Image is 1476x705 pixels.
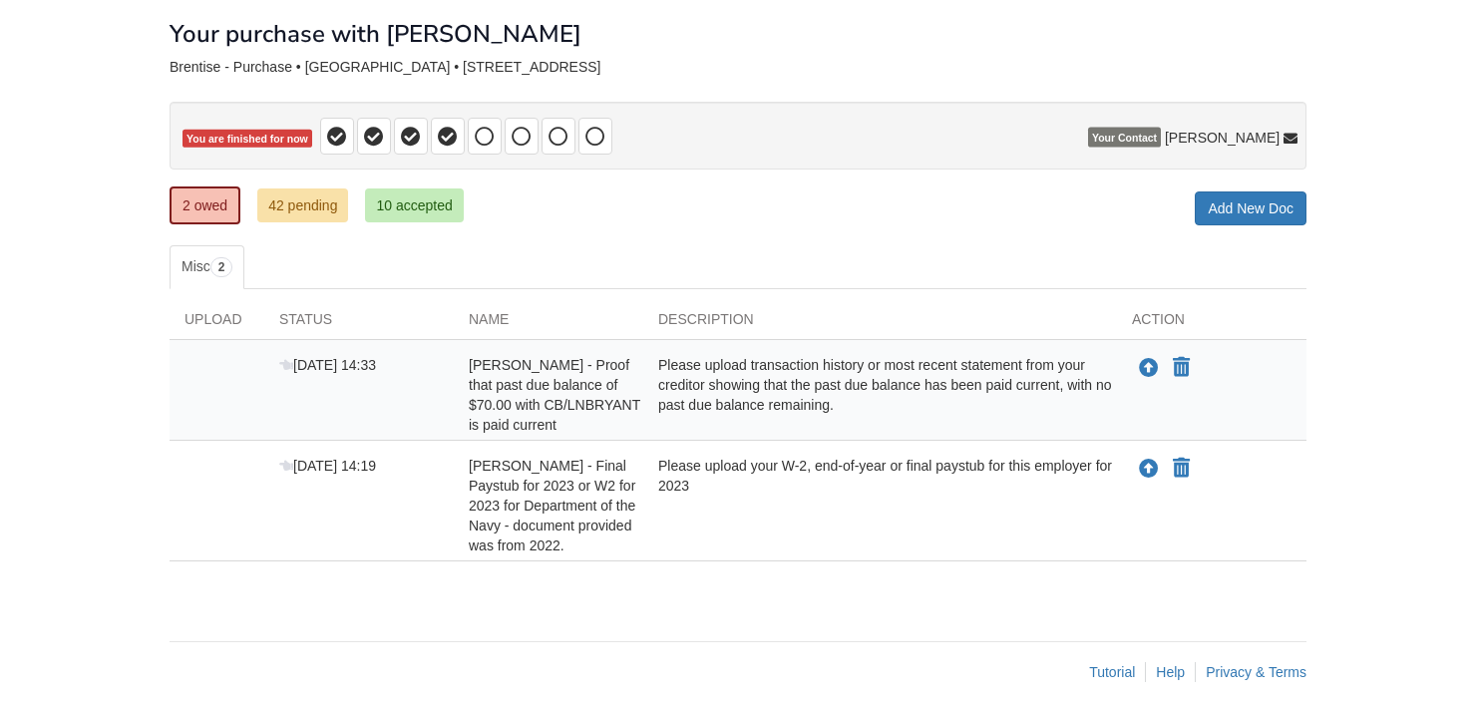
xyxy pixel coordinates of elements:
button: Upload Crystal Brentise - Proof that past due balance of $70.00 with CB/LNBRYANT is paid current [1137,355,1161,381]
button: Declare Crystal Brentise - Proof that past due balance of $70.00 with CB/LNBRYANT is paid current... [1171,356,1192,380]
div: Status [264,309,454,339]
span: You are finished for now [183,130,312,149]
button: Declare Keegan Brentise - Final Paystub for 2023 or W2 for 2023 for Department of the Navy - docu... [1171,457,1192,481]
span: [DATE] 14:33 [279,357,376,373]
a: Misc [170,245,244,289]
a: 10 accepted [365,188,463,222]
div: Action [1117,309,1306,339]
a: Privacy & Terms [1206,664,1306,680]
span: [PERSON_NAME] [1165,128,1280,148]
a: Add New Doc [1195,191,1306,225]
h1: Your purchase with [PERSON_NAME] [170,21,581,47]
div: Name [454,309,643,339]
a: Help [1156,664,1185,680]
span: Your Contact [1088,128,1161,148]
a: Tutorial [1089,664,1135,680]
div: Please upload transaction history or most recent statement from your creditor showing that the pa... [643,355,1117,435]
span: [DATE] 14:19 [279,458,376,474]
a: 42 pending [257,188,348,222]
span: 2 [210,257,233,277]
div: Description [643,309,1117,339]
div: Please upload your W-2, end-of-year or final paystub for this employer for 2023 [643,456,1117,555]
button: Upload Keegan Brentise - Final Paystub for 2023 or W2 for 2023 for Department of the Navy - docum... [1137,456,1161,482]
span: [PERSON_NAME] - Proof that past due balance of $70.00 with CB/LNBRYANT is paid current [469,357,640,433]
div: Upload [170,309,264,339]
a: 2 owed [170,186,240,224]
div: Brentise - Purchase • [GEOGRAPHIC_DATA] • [STREET_ADDRESS] [170,59,1306,76]
span: [PERSON_NAME] - Final Paystub for 2023 or W2 for 2023 for Department of the Navy - document provi... [469,458,635,553]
